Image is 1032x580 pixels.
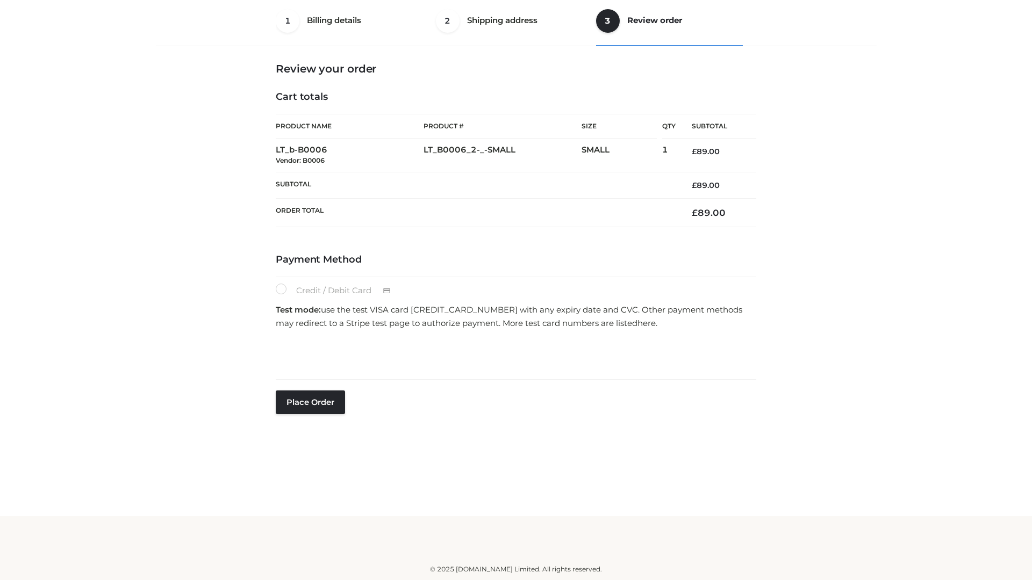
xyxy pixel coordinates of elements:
small: Vendor: B0006 [276,156,325,164]
h4: Payment Method [276,254,756,266]
bdi: 89.00 [692,180,720,190]
th: Product # [424,114,582,139]
th: Product Name [276,114,424,139]
div: © 2025 [DOMAIN_NAME] Limited. All rights reserved. [160,564,872,575]
td: 1 [662,139,676,172]
span: £ [692,207,698,218]
span: £ [692,147,697,156]
td: LT_b-B0006 [276,139,424,172]
bdi: 89.00 [692,147,720,156]
td: SMALL [582,139,662,172]
th: Subtotal [276,172,676,198]
iframe: Secure payment input frame [274,334,754,373]
h4: Cart totals [276,91,756,103]
th: Order Total [276,199,676,227]
th: Qty [662,114,676,139]
img: Credit / Debit Card [377,285,397,298]
bdi: 89.00 [692,207,726,218]
label: Credit / Debit Card [276,284,402,298]
th: Size [582,114,657,139]
h3: Review your order [276,62,756,75]
a: here [637,318,656,328]
th: Subtotal [676,114,756,139]
span: £ [692,180,697,190]
strong: Test mode: [276,305,321,315]
td: LT_B0006_2-_-SMALL [424,139,582,172]
button: Place order [276,390,345,414]
p: use the test VISA card [CREDIT_CARD_NUMBER] with any expiry date and CVC. Other payment methods m... [276,303,756,330]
